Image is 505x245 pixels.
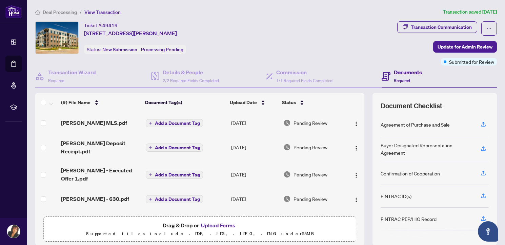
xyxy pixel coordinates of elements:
[283,144,291,151] img: Document Status
[155,145,200,150] span: Add a Document Tag
[381,170,440,177] div: Confirmation of Cooperation
[381,192,411,200] div: FINTRAC ID(s)
[294,195,327,203] span: Pending Review
[35,10,40,15] span: home
[146,144,203,152] button: Add a Document Tag
[411,22,472,33] div: Transaction Communication
[276,78,332,83] span: 1/1 Required Fields Completed
[353,121,359,127] img: Logo
[80,8,82,16] li: /
[61,139,140,155] span: [PERSON_NAME] Deposit Receipt.pdf
[149,173,152,176] span: plus
[294,144,327,151] span: Pending Review
[149,146,152,149] span: plus
[353,146,359,151] img: Logo
[102,22,118,29] span: 49419
[294,171,327,178] span: Pending Review
[102,46,183,53] span: New Submission - Processing Pending
[381,121,450,128] div: Agreement of Purchase and Sale
[351,117,362,128] button: Logo
[351,193,362,204] button: Logo
[228,161,281,188] td: [DATE]
[48,78,64,83] span: Required
[228,112,281,134] td: [DATE]
[381,215,437,223] div: FINTRAC PEP/HIO Record
[438,41,492,52] span: Update for Admin Review
[84,21,118,29] div: Ticket #:
[449,58,494,65] span: Submitted for Review
[61,99,90,106] span: (9) File Name
[146,119,203,127] button: Add a Document Tag
[353,197,359,203] img: Logo
[84,9,121,15] span: View Transaction
[282,99,296,106] span: Status
[7,225,20,238] img: Profile Icon
[43,9,77,15] span: Deal Processing
[149,197,152,201] span: plus
[478,221,498,242] button: Open asap
[381,101,442,111] span: Document Checklist
[155,197,200,202] span: Add a Document Tag
[381,142,472,156] div: Buyer Designated Representation Agreement
[48,68,96,76] h4: Transaction Wizard
[48,230,352,238] p: Supported files include .PDF, .JPG, .JPEG, .PNG under 25 MB
[155,172,200,177] span: Add a Document Tag
[142,93,227,112] th: Document Tag(s)
[276,68,332,76] h4: Commission
[394,78,410,83] span: Required
[61,195,129,203] span: [PERSON_NAME] - 630.pdf
[283,119,291,127] img: Document Status
[294,119,327,127] span: Pending Review
[443,8,497,16] article: Transaction saved [DATE]
[487,26,491,31] span: ellipsis
[351,169,362,180] button: Logo
[44,217,356,242] span: Drag & Drop orUpload FormsSupported files include .PDF, .JPG, .JPEG, .PNG under25MB
[163,221,237,230] span: Drag & Drop or
[155,121,200,126] span: Add a Document Tag
[36,22,78,54] img: IMG-X12319502_1.jpg
[163,68,219,76] h4: Details & People
[84,45,186,54] div: Status:
[283,171,291,178] img: Document Status
[228,210,281,237] td: [DATE]
[61,119,127,127] span: [PERSON_NAME] MLS.pdf
[397,21,477,33] button: Transaction Communication
[433,41,497,53] button: Update for Admin Review
[146,170,203,179] button: Add a Document Tag
[351,142,362,153] button: Logo
[84,29,177,37] span: [STREET_ADDRESS][PERSON_NAME]
[149,121,152,125] span: plus
[146,195,203,203] button: Add a Document Tag
[58,93,142,112] th: (9) File Name
[228,134,281,161] td: [DATE]
[279,93,344,112] th: Status
[230,99,257,106] span: Upload Date
[227,93,279,112] th: Upload Date
[5,5,22,18] img: logo
[353,173,359,178] img: Logo
[61,166,140,183] span: [PERSON_NAME] - Executed Offer 1.pdf
[199,221,237,230] button: Upload Forms
[394,68,422,76] h4: Documents
[228,188,281,210] td: [DATE]
[283,195,291,203] img: Document Status
[163,78,219,83] span: 2/2 Required Fields Completed
[146,171,203,179] button: Add a Document Tag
